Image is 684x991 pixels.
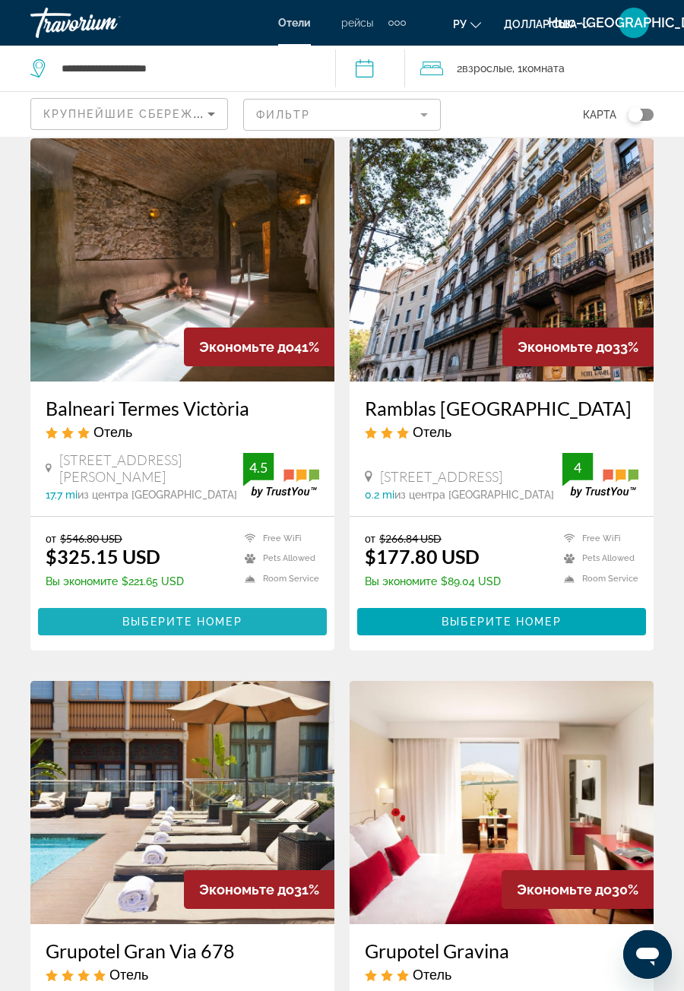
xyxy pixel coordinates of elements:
[341,17,373,29] a: рейсы
[442,616,561,628] span: Выберите номер
[502,328,654,366] div: 33%
[504,18,577,30] font: доллар США
[556,572,638,585] li: Room Service
[365,397,638,420] a: Ramblas [GEOGRAPHIC_DATA]
[243,453,319,498] img: trustyou-badge.svg
[237,552,319,565] li: Pets Allowed
[335,46,405,91] button: Check-in date: Dec 7, 2025 Check-out date: Dec 9, 2025
[60,532,122,545] del: $546.80 USD
[237,532,319,545] li: Free WiFi
[350,138,654,382] img: Hotel image
[583,104,616,125] span: карта
[522,62,565,74] span: Комната
[199,882,294,898] span: Экономьте до
[350,681,654,924] img: Hotel image
[365,575,501,587] p: $89.04 USD
[46,575,118,587] span: Вы экономите
[562,458,593,477] div: 4
[623,930,672,979] iframe: Кнопка запуска окна обмена сообщениями
[199,339,294,355] span: Экономьте до
[30,681,334,924] img: Hotel image
[365,575,437,587] span: Вы экономите
[43,108,228,120] span: Крупнейшие сбережения
[78,489,237,501] span: из центра [GEOGRAPHIC_DATA]
[46,489,78,501] span: 17.7 mi
[46,423,319,440] div: 3 star Hotel
[562,453,638,498] img: trustyou-badge.svg
[614,7,654,39] button: Меню пользователя
[109,966,148,983] span: Отель
[46,545,160,568] ins: $325.15 USD
[243,458,274,477] div: 4.5
[184,328,334,366] div: 41%
[357,608,646,635] button: Выберите номер
[518,339,613,355] span: Экономьте до
[379,532,442,545] del: $266.84 USD
[184,870,334,909] div: 31%
[394,489,554,501] span: из центра [GEOGRAPHIC_DATA]
[380,468,502,485] span: [STREET_ADDRESS]
[365,489,394,501] span: 0.2 mi
[453,18,467,30] font: ру
[278,17,311,29] a: Отели
[38,611,327,628] a: Выберите номер
[512,58,565,79] span: , 1
[30,3,182,43] a: Травориум
[365,545,480,568] ins: $177.80 USD
[453,13,481,35] button: Изменить язык
[93,423,132,440] span: Отель
[46,397,319,420] a: Balneari Termes Victòria
[243,98,441,131] button: Filter
[616,108,654,122] button: Toggle map
[237,572,319,585] li: Room Service
[38,608,327,635] button: Выберите номер
[504,13,591,35] button: Изменить валюту
[46,532,56,545] span: от
[405,46,684,91] button: Travelers: 2 adults, 0 children
[46,575,184,587] p: $221.65 USD
[457,58,512,79] span: 2
[413,423,451,440] span: Отель
[357,611,646,628] a: Выберите номер
[43,105,215,123] mat-select: Sort by
[462,62,512,74] span: Взрослые
[502,870,654,909] div: 30%
[365,532,375,545] span: от
[388,11,406,35] button: Дополнительные элементы навигации
[122,616,242,628] span: Выберите номер
[46,939,319,962] a: Grupotel Gran Via 678
[365,423,638,440] div: 3 star Hotel
[30,138,334,382] img: Hotel image
[517,882,612,898] span: Экономьте до
[365,939,638,962] a: Grupotel Gravina
[556,532,638,545] li: Free WiFi
[556,552,638,565] li: Pets Allowed
[413,966,451,983] span: Отель
[365,966,638,983] div: 3 star Hotel
[46,966,319,983] div: 4 star Hotel
[59,451,243,485] span: [STREET_ADDRESS][PERSON_NAME]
